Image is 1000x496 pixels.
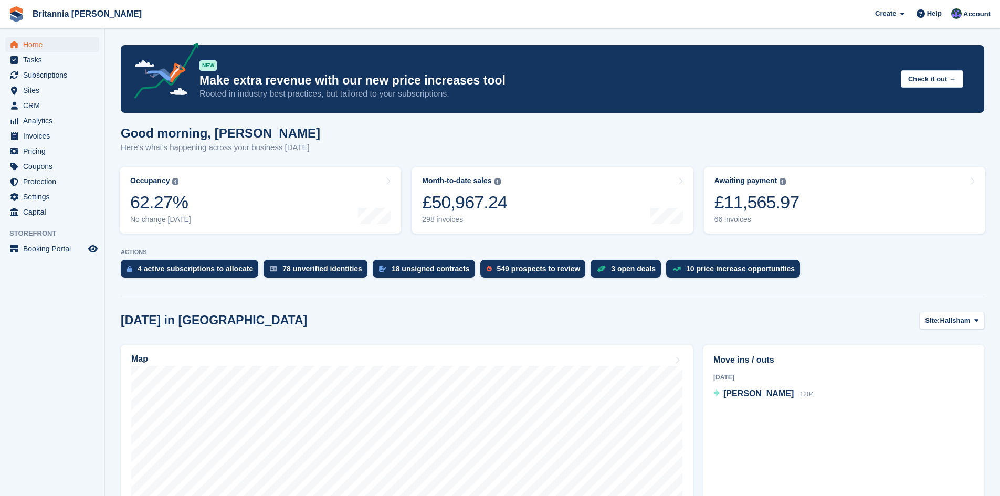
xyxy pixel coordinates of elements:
[5,189,99,204] a: menu
[713,373,974,382] div: [DATE]
[5,68,99,82] a: menu
[5,52,99,67] a: menu
[5,37,99,52] a: menu
[199,60,217,71] div: NEW
[23,37,86,52] span: Home
[373,260,480,283] a: 18 unsigned contracts
[121,249,984,256] p: ACTIONS
[130,215,191,224] div: No change [DATE]
[270,266,277,272] img: verify_identity-adf6edd0f0f0b5bbfe63781bf79b02c33cf7c696d77639b501bdc392416b5a36.svg
[121,313,307,328] h2: [DATE] in [GEOGRAPHIC_DATA]
[800,391,814,398] span: 1204
[23,205,86,219] span: Capital
[23,189,86,204] span: Settings
[130,176,170,185] div: Occupancy
[23,83,86,98] span: Sites
[172,178,178,185] img: icon-info-grey-7440780725fd019a000dd9b08b2336e03edf1995a4989e88bcd33f0948082b44.svg
[713,354,974,366] h2: Move ins / outs
[120,167,401,234] a: Occupancy 62.27% No change [DATE]
[5,174,99,189] a: menu
[5,98,99,113] a: menu
[714,192,799,213] div: £11,565.97
[875,8,896,19] span: Create
[686,265,795,273] div: 10 price increase opportunities
[87,242,99,255] a: Preview store
[919,312,984,329] button: Site: Hailsham
[480,260,591,283] a: 549 prospects to review
[282,265,362,273] div: 78 unverified identities
[131,354,148,364] h2: Map
[5,205,99,219] a: menu
[901,70,963,88] button: Check it out →
[127,266,132,272] img: active_subscription_to_allocate_icon-d502201f5373d7db506a760aba3b589e785aa758c864c3986d89f69b8ff3...
[125,43,199,102] img: price-adjustments-announcement-icon-8257ccfd72463d97f412b2fc003d46551f7dbcb40ab6d574587a9cd5c0d94...
[672,267,681,271] img: price_increase_opportunities-93ffe204e8149a01c8c9dc8f82e8f89637d9d84a8eef4429ea346261dce0b2c0.svg
[392,265,470,273] div: 18 unsigned contracts
[5,83,99,98] a: menu
[23,68,86,82] span: Subscriptions
[666,260,805,283] a: 10 price increase opportunities
[951,8,962,19] img: Lee Cradock
[28,5,146,23] a: Britannia [PERSON_NAME]
[5,129,99,143] a: menu
[379,266,386,272] img: contract_signature_icon-13c848040528278c33f63329250d36e43548de30e8caae1d1a13099fd9432cc5.svg
[422,192,507,213] div: £50,967.24
[199,88,892,100] p: Rooted in industry best practices, but tailored to your subscriptions.
[591,260,666,283] a: 3 open deals
[121,260,264,283] a: 4 active subscriptions to allocate
[23,241,86,256] span: Booking Portal
[412,167,693,234] a: Month-to-date sales £50,967.24 298 invoices
[5,113,99,128] a: menu
[714,176,777,185] div: Awaiting payment
[494,178,501,185] img: icon-info-grey-7440780725fd019a000dd9b08b2336e03edf1995a4989e88bcd33f0948082b44.svg
[940,315,970,326] span: Hailsham
[121,126,320,140] h1: Good morning, [PERSON_NAME]
[9,228,104,239] span: Storefront
[611,265,656,273] div: 3 open deals
[597,265,606,272] img: deal-1b604bf984904fb50ccaf53a9ad4b4a5d6e5aea283cecdc64d6e3604feb123c2.svg
[23,113,86,128] span: Analytics
[723,389,794,398] span: [PERSON_NAME]
[8,6,24,22] img: stora-icon-8386f47178a22dfd0bd8f6a31ec36ba5ce8667c1dd55bd0f319d3a0aa187defe.svg
[780,178,786,185] img: icon-info-grey-7440780725fd019a000dd9b08b2336e03edf1995a4989e88bcd33f0948082b44.svg
[138,265,253,273] div: 4 active subscriptions to allocate
[422,215,507,224] div: 298 invoices
[713,387,814,401] a: [PERSON_NAME] 1204
[23,144,86,159] span: Pricing
[963,9,991,19] span: Account
[23,98,86,113] span: CRM
[130,192,191,213] div: 62.27%
[23,174,86,189] span: Protection
[925,315,940,326] span: Site:
[5,159,99,174] a: menu
[121,142,320,154] p: Here's what's happening across your business [DATE]
[264,260,373,283] a: 78 unverified identities
[23,52,86,67] span: Tasks
[497,265,581,273] div: 549 prospects to review
[5,144,99,159] a: menu
[5,241,99,256] a: menu
[704,167,985,234] a: Awaiting payment £11,565.97 66 invoices
[714,215,799,224] div: 66 invoices
[927,8,942,19] span: Help
[23,129,86,143] span: Invoices
[487,266,492,272] img: prospect-51fa495bee0391a8d652442698ab0144808aea92771e9ea1ae160a38d050c398.svg
[199,73,892,88] p: Make extra revenue with our new price increases tool
[422,176,491,185] div: Month-to-date sales
[23,159,86,174] span: Coupons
